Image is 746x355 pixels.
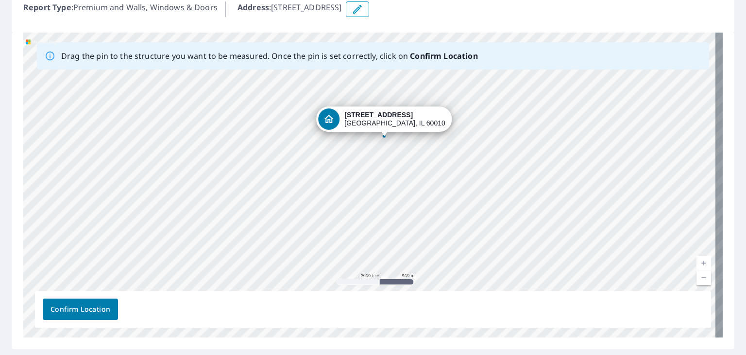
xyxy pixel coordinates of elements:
b: Confirm Location [410,51,477,61]
button: Confirm Location [43,299,118,320]
strong: [STREET_ADDRESS] [344,111,413,119]
p: : Premium and Walls, Windows & Doors [23,1,218,17]
span: Confirm Location [51,303,110,316]
p: Drag the pin to the structure you want to be measured. Once the pin is set correctly, click on [61,50,478,62]
a: Current Level 14, Zoom In [696,256,711,270]
a: Current Level 14, Zoom Out [696,270,711,285]
b: Report Type [23,2,71,13]
p: : [STREET_ADDRESS] [237,1,342,17]
div: [GEOGRAPHIC_DATA], IL 60010 [344,111,445,127]
div: Dropped pin, building 1, Residential property, 2 N Center St Barrington, IL 60010 [316,106,452,137]
b: Address [237,2,269,13]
